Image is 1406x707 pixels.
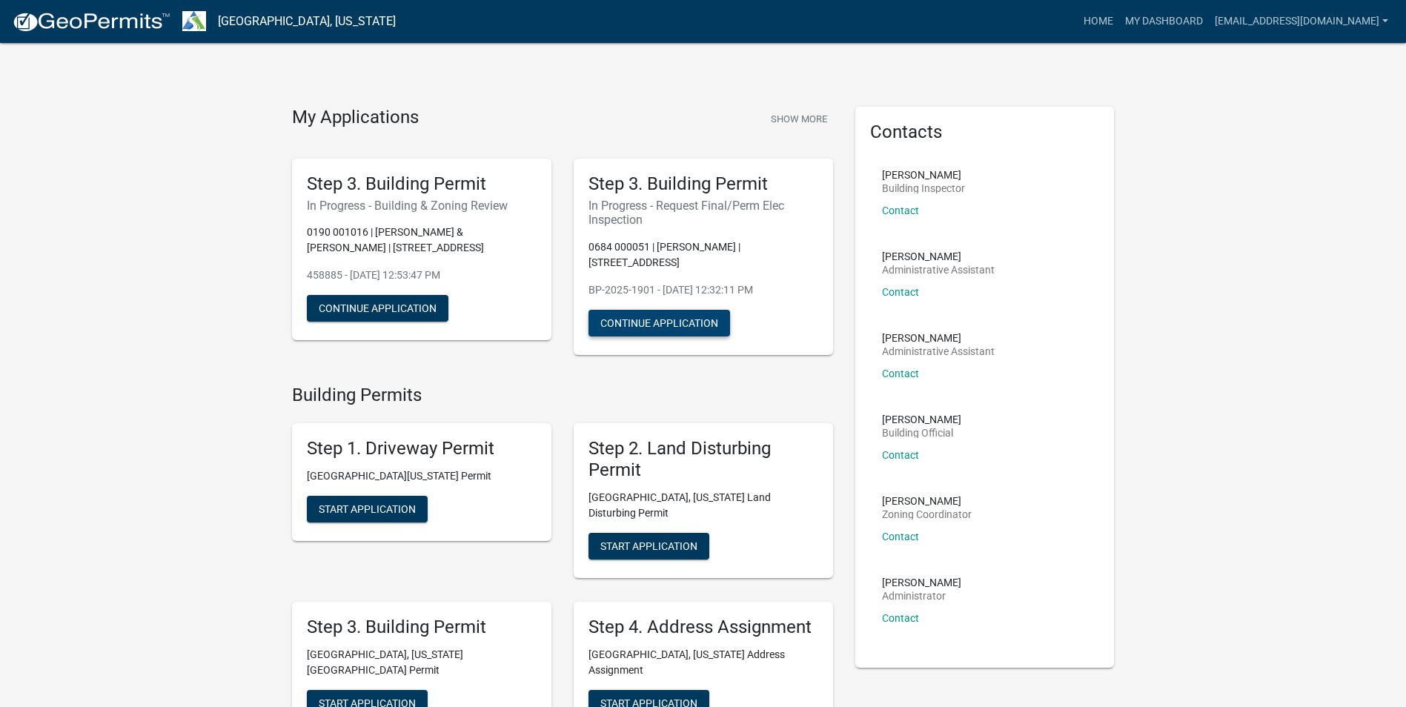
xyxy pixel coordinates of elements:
a: Contact [882,449,919,461]
p: BP-2025-1901 - [DATE] 12:32:11 PM [588,282,818,298]
h5: Step 3. Building Permit [588,173,818,195]
p: [GEOGRAPHIC_DATA], [US_STATE] Address Assignment [588,647,818,678]
p: [PERSON_NAME] [882,333,995,343]
p: [GEOGRAPHIC_DATA], [US_STATE] Land Disturbing Permit [588,490,818,521]
p: [PERSON_NAME] [882,414,961,425]
p: 458885 - [DATE] 12:53:47 PM [307,268,537,283]
p: [PERSON_NAME] [882,170,965,180]
button: Continue Application [588,310,730,336]
h5: Step 1. Driveway Permit [307,438,537,459]
p: 0190 001016 | [PERSON_NAME] & [PERSON_NAME] | [STREET_ADDRESS] [307,225,537,256]
p: Zoning Coordinator [882,509,972,520]
p: Administrator [882,591,961,601]
h4: My Applications [292,107,419,129]
h5: Contacts [870,122,1100,143]
h5: Step 3. Building Permit [307,173,537,195]
p: Building Official [882,428,961,438]
p: 0684 000051 | [PERSON_NAME] | [STREET_ADDRESS] [588,239,818,270]
h6: In Progress - Request Final/Perm Elec Inspection [588,199,818,227]
a: [EMAIL_ADDRESS][DOMAIN_NAME] [1209,7,1394,36]
a: Contact [882,286,919,298]
p: [PERSON_NAME] [882,251,995,262]
p: [GEOGRAPHIC_DATA][US_STATE] Permit [307,468,537,484]
p: [GEOGRAPHIC_DATA], [US_STATE][GEOGRAPHIC_DATA] Permit [307,647,537,678]
a: Contact [882,531,919,542]
h5: Step 2. Land Disturbing Permit [588,438,818,481]
p: [PERSON_NAME] [882,496,972,506]
a: Contact [882,205,919,216]
img: Troup County, Georgia [182,11,206,31]
h6: In Progress - Building & Zoning Review [307,199,537,213]
a: Contact [882,368,919,379]
button: Start Application [307,496,428,522]
p: Administrative Assistant [882,346,995,356]
button: Show More [765,107,833,131]
a: Contact [882,612,919,624]
p: Administrative Assistant [882,265,995,275]
p: [PERSON_NAME] [882,577,961,588]
button: Continue Application [307,295,448,322]
h5: Step 3. Building Permit [307,617,537,638]
a: My Dashboard [1119,7,1209,36]
span: Start Application [319,503,416,515]
button: Start Application [588,533,709,560]
a: Home [1078,7,1119,36]
h5: Step 4. Address Assignment [588,617,818,638]
p: Building Inspector [882,183,965,193]
h4: Building Permits [292,385,833,406]
span: Start Application [600,540,697,552]
a: [GEOGRAPHIC_DATA], [US_STATE] [218,9,396,34]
